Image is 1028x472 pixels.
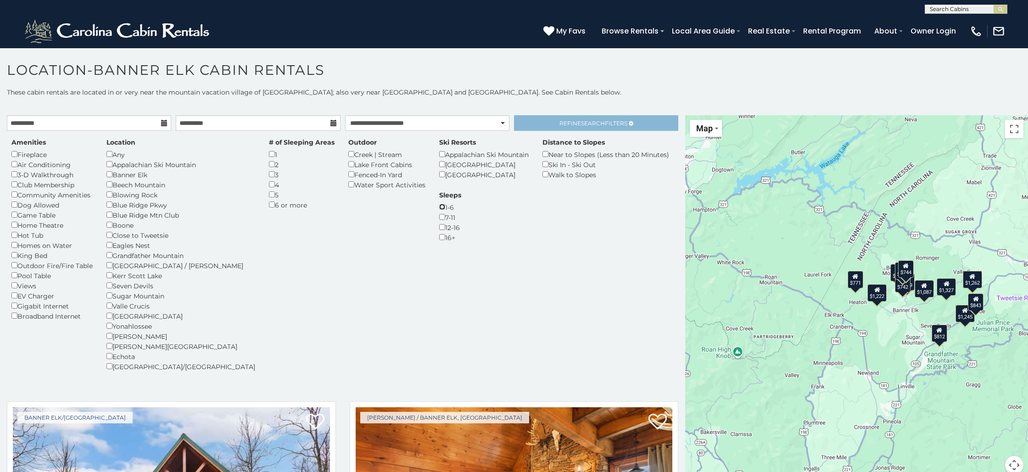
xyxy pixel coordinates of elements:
[542,159,669,169] div: Ski In - Ski Out
[11,281,93,291] div: Views
[11,311,93,321] div: Broadband Internet
[106,240,255,250] div: Eagles Nest
[106,341,255,351] div: [PERSON_NAME][GEOGRAPHIC_DATA]
[11,149,93,159] div: Fireplace
[968,293,983,311] div: $843
[11,138,46,147] label: Amenities
[106,230,255,240] div: Close to Tweetsie
[597,23,663,39] a: Browse Rentals
[106,311,255,321] div: [GEOGRAPHIC_DATA]
[439,169,529,180] div: [GEOGRAPHIC_DATA]
[348,138,377,147] label: Outdoor
[439,232,461,242] div: 16+
[439,149,529,159] div: Appalachian Ski Mountain
[937,278,956,296] div: $1,327
[963,271,982,288] div: $1,262
[106,301,255,311] div: Valle Crucis
[17,412,133,423] a: Banner Elk/[GEOGRAPHIC_DATA]
[106,138,135,147] label: Location
[914,280,933,298] div: $1,087
[870,23,902,39] a: About
[543,25,588,37] a: My Favs
[269,159,335,169] div: 2
[890,264,905,281] div: $523
[906,23,961,39] a: Owner Login
[1005,120,1023,138] button: Toggle fullscreen view
[667,23,739,39] a: Local Area Guide
[847,271,863,288] div: $771
[11,210,93,220] div: Game Table
[106,210,255,220] div: Blue Ridge Mtn Club
[439,159,529,169] div: [GEOGRAPHIC_DATA]
[11,270,93,281] div: Pool Table
[895,262,911,280] div: $769
[348,180,425,190] div: Water Sport Activities
[11,301,93,311] div: Gigabit Internet
[106,149,255,159] div: Any
[799,23,866,39] a: Rental Program
[106,250,255,260] div: Grandfather Mountain
[106,159,255,169] div: Appalachian Ski Mountain
[106,351,255,361] div: Echota
[269,138,335,147] label: # of Sleeping Areas
[895,275,911,292] div: $742
[106,321,255,331] div: Yonahlossee
[269,149,335,159] div: 1
[106,180,255,190] div: Beech Mountain
[690,120,722,137] button: Change map style
[514,115,678,131] a: RefineSearchFilters
[648,413,667,432] a: Add to favorites
[743,23,794,39] a: Real Estate
[360,412,529,423] a: [PERSON_NAME] / Banner Elk, [GEOGRAPHIC_DATA]
[348,159,425,169] div: Lake Front Cabins
[106,361,255,371] div: [GEOGRAPHIC_DATA]/[GEOGRAPHIC_DATA]
[106,200,255,210] div: Blue Ridge Pkwy
[106,281,255,291] div: Seven Devils
[11,291,93,301] div: EV Charger
[11,200,93,210] div: Dog Allowed
[867,284,887,302] div: $1,222
[11,220,93,230] div: Home Theatre
[269,169,335,180] div: 3
[11,230,93,240] div: Hot Tub
[348,149,425,159] div: Creek | Stream
[559,120,627,127] span: Refine Filters
[556,25,586,37] span: My Favs
[931,325,947,342] div: $812
[348,169,425,180] div: Fenced-In Yard
[106,270,255,281] div: Kerr Scott Lake
[269,180,335,190] div: 4
[898,260,914,278] div: $744
[696,124,713,133] span: Map
[269,190,335,200] div: 5
[11,169,93,180] div: 3-D Walkthrough
[11,159,93,169] div: Air Conditioning
[306,413,324,432] a: Add to favorites
[23,17,213,45] img: White-1-2.png
[106,291,255,301] div: Sugar Mountain
[970,25,983,38] img: phone-regular-white.png
[542,169,669,180] div: Walk to Slopes
[439,191,461,200] label: Sleeps
[439,212,461,222] div: 7-11
[11,240,93,250] div: Homes on Water
[542,138,605,147] label: Distance to Slopes
[106,220,255,230] div: Boone
[439,222,461,232] div: 12-16
[439,138,476,147] label: Ski Resorts
[542,149,669,159] div: Near to Slopes (Less than 20 Minutes)
[581,120,605,127] span: Search
[11,250,93,260] div: King Bed
[11,190,93,200] div: Community Amenities
[106,331,255,341] div: [PERSON_NAME]
[106,169,255,180] div: Banner Elk
[106,260,255,270] div: [GEOGRAPHIC_DATA] / [PERSON_NAME]
[11,260,93,270] div: Outdoor Fire/Fire Table
[269,200,335,210] div: 6 or more
[11,180,93,190] div: Club Membership
[992,25,1005,38] img: mail-regular-white.png
[106,190,255,200] div: Blowing Rock
[439,202,461,212] div: 1-6
[955,305,974,322] div: $1,245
